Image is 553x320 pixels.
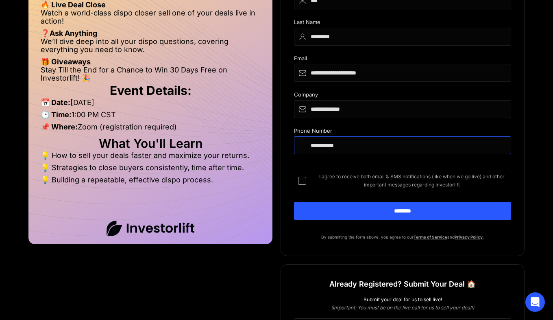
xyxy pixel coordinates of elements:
div: Last Name [294,19,511,28]
li: 1:00 PM CST [41,111,260,123]
li: 💡 How to sell your deals faster and maximize your returns. [41,151,260,164]
strong: ❓Ask Anything [41,29,97,37]
strong: 📌 Where: [41,123,78,131]
p: By submitting the form above, you agree to our and . [294,233,511,241]
strong: 📅 Date: [41,98,70,107]
em: (Important: You must be on the live call for us to sell your deal!) [331,305,474,311]
li: Stay Till the End for a Chance to Win 30 Days Free on Investorlift! 🎉 [41,66,260,82]
li: Zoom (registration required) [41,123,260,135]
li: 💡 Strategies to close buyers consistently, time after time. [41,164,260,176]
strong: 🎁 Giveaways [41,57,91,66]
li: Watch a world-class dispo closer sell one of your deals live in action! [41,9,260,29]
strong: Event Details: [110,83,192,98]
a: Terms of Service [414,235,447,239]
h1: Already Registered? Submit Your Deal 🏠 [329,277,476,292]
span: I agree to receive both email & SMS notifications (like when we go live) and other important mess... [313,173,511,189]
li: We’ll dive deep into all your dispo questions, covering everything you need to know. [41,37,260,58]
div: Company [294,92,511,100]
a: Privacy Policy [455,235,483,239]
li: [DATE] [41,99,260,111]
div: Phone Number [294,128,511,136]
div: Open Intercom Messenger [525,292,545,312]
div: Submit your deal for us to sell live! [294,296,511,304]
div: Email [294,55,511,64]
h2: What You'll Learn [41,139,260,147]
strong: 🕒 Time: [41,110,72,119]
li: 💡 Building a repeatable, effective dispo process. [41,176,260,184]
strong: 🔥 Live Deal Close [41,0,106,9]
